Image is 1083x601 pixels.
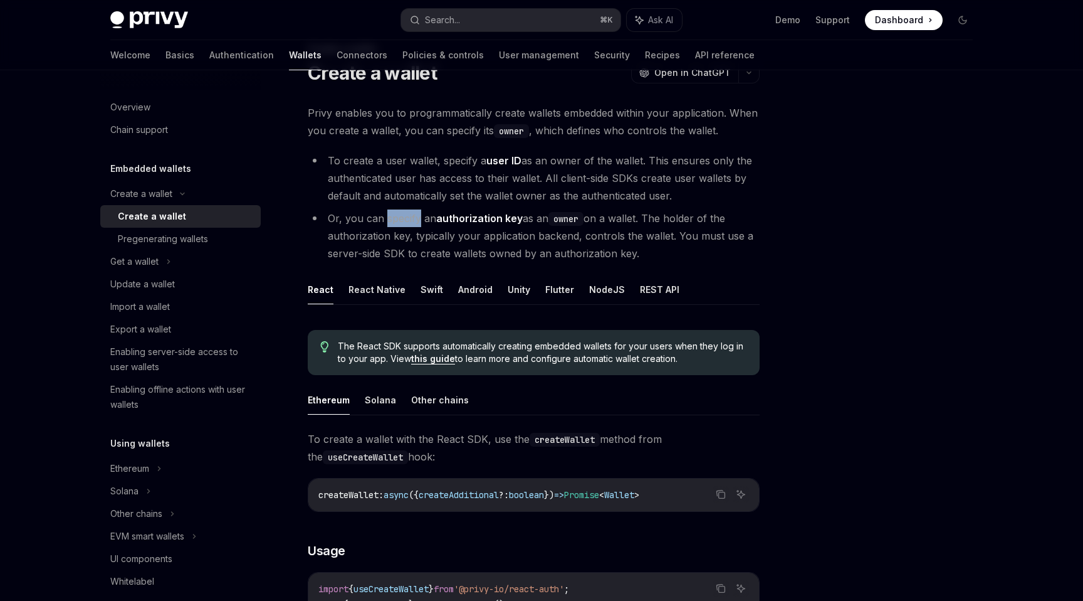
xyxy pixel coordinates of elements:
strong: authorization key [436,212,523,225]
span: boolean [509,489,544,501]
a: Support [815,14,850,26]
li: Or, you can specify an as an on a wallet. The holder of the authorization key, typically your app... [308,210,760,262]
span: => [554,489,564,501]
a: Demo [775,14,800,26]
span: '@privy-io/react-auth' [454,583,564,595]
span: { [348,583,353,595]
div: Search... [425,13,460,28]
span: ⌘ K [600,15,613,25]
a: API reference [695,40,755,70]
div: Whitelabel [110,574,154,589]
button: React Native [348,275,405,304]
div: Create a wallet [110,186,172,201]
div: Export a wallet [110,322,171,337]
button: React [308,275,333,304]
button: Ask AI [627,9,682,31]
button: REST API [640,275,679,304]
a: Dashboard [865,10,943,30]
button: Copy the contents from the code block [713,580,729,597]
div: Chain support [110,122,168,137]
code: owner [494,124,529,138]
h5: Using wallets [110,436,170,451]
span: To create a wallet with the React SDK, use the method from the hook: [308,430,760,465]
button: Android [458,275,493,304]
a: Basics [165,40,194,70]
span: createAdditional [419,489,499,501]
button: Open in ChatGPT [631,62,738,83]
div: Enabling server-side access to user wallets [110,344,253,375]
span: from [434,583,454,595]
a: Recipes [645,40,680,70]
a: Welcome [110,40,150,70]
a: Enabling server-side access to user wallets [100,341,261,378]
a: Pregenerating wallets [100,228,261,250]
span: } [429,583,434,595]
a: UI components [100,548,261,570]
div: Create a wallet [118,209,186,224]
span: Ask AI [648,14,673,26]
img: dark logo [110,11,188,29]
button: Ethereum [308,385,350,415]
a: Export a wallet [100,318,261,341]
div: EVM smart wallets [110,529,184,544]
span: Usage [308,542,345,560]
span: The React SDK supports automatically creating embedded wallets for your users when they log in to... [338,340,747,365]
strong: user ID [486,154,521,167]
div: Pregenerating wallets [118,231,208,247]
a: Authentication [209,40,274,70]
button: Swift [421,275,443,304]
a: Overview [100,96,261,119]
span: import [318,583,348,595]
span: }) [544,489,554,501]
span: : [379,489,384,501]
h5: Embedded wallets [110,161,191,176]
a: Policies & controls [402,40,484,70]
div: Update a wallet [110,277,175,292]
span: Promise [564,489,599,501]
span: ({ [409,489,419,501]
a: Whitelabel [100,570,261,593]
button: Other chains [411,385,469,415]
a: Create a wallet [100,205,261,228]
code: useCreateWallet [323,450,408,464]
a: Import a wallet [100,295,261,318]
a: Wallets [289,40,322,70]
button: Ask AI [733,486,749,503]
button: Unity [508,275,530,304]
li: To create a user wallet, specify a as an owner of the wallet. This ensures only the authenticated... [308,152,760,205]
div: Get a wallet [110,254,159,269]
div: UI components [110,551,172,566]
code: createWallet [530,433,600,447]
button: Solana [365,385,396,415]
span: useCreateWallet [353,583,429,595]
div: Enabling offline actions with user wallets [110,382,253,412]
div: Overview [110,100,150,115]
div: Import a wallet [110,299,170,314]
svg: Tip [320,341,329,353]
span: ; [564,583,569,595]
button: Toggle dark mode [953,10,973,30]
button: NodeJS [589,275,625,304]
span: async [384,489,409,501]
span: Wallet [604,489,634,501]
a: Security [594,40,630,70]
span: ?: [499,489,509,501]
span: Privy enables you to programmatically create wallets embedded within your application. When you c... [308,104,760,139]
span: < [599,489,604,501]
a: Chain support [100,119,261,141]
button: Search...⌘K [401,9,620,31]
button: Flutter [545,275,574,304]
div: Solana [110,484,139,499]
button: Copy the contents from the code block [713,486,729,503]
span: createWallet [318,489,379,501]
a: this guide [411,353,455,364]
span: > [634,489,639,501]
a: Connectors [337,40,387,70]
a: Update a wallet [100,273,261,295]
h1: Create a wallet [308,61,437,84]
span: Dashboard [875,14,923,26]
span: Open in ChatGPT [654,66,731,79]
code: owner [548,212,583,226]
button: Ask AI [733,580,749,597]
div: Other chains [110,506,162,521]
